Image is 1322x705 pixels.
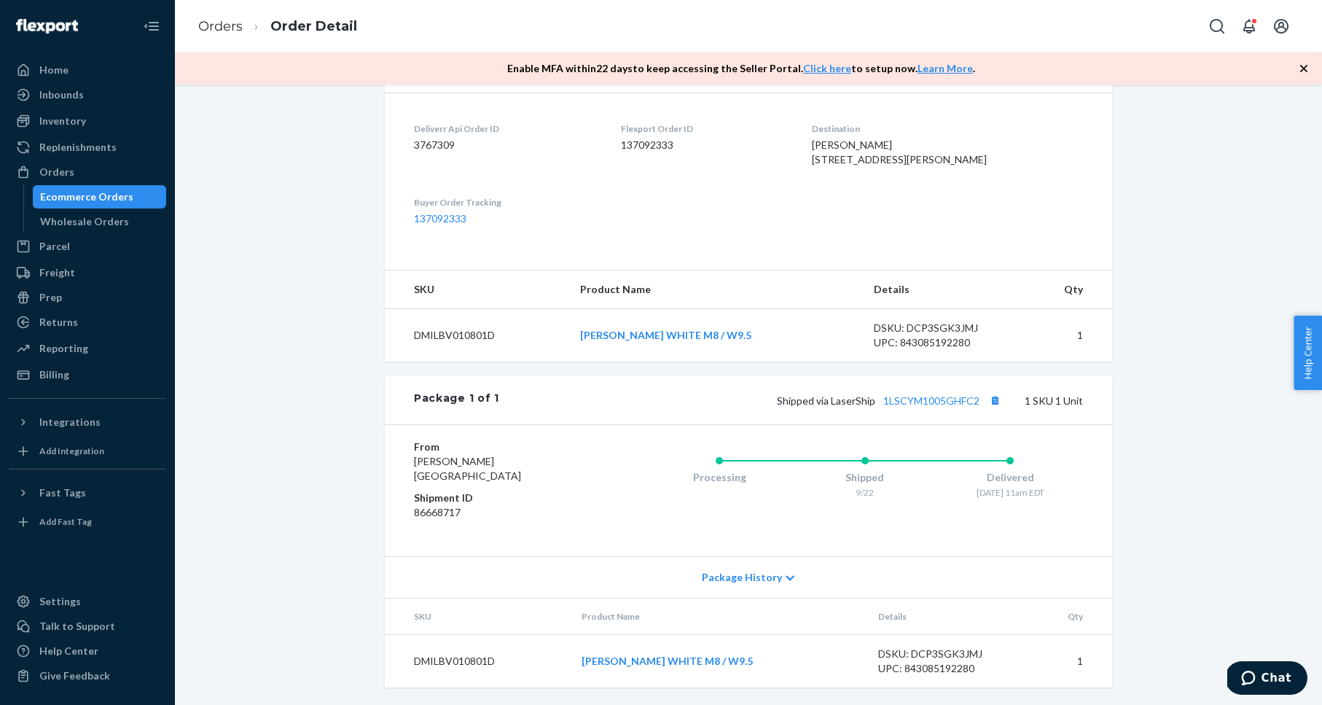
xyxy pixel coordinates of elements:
[137,12,166,41] button: Close Navigation
[39,315,78,330] div: Returns
[1027,599,1112,635] th: Qty
[385,270,568,309] th: SKU
[621,138,789,152] dd: 137092333
[39,341,88,356] div: Reporting
[1022,270,1112,309] th: Qty
[878,647,1015,661] div: DSKU: DCP3SGK3JMJ
[862,270,1022,309] th: Details
[1027,635,1112,688] td: 1
[9,261,166,284] a: Freight
[792,470,938,485] div: Shipped
[414,122,598,135] dt: Deliverr Api Order ID
[580,329,751,341] a: [PERSON_NAME] WHITE M8 / W9.5
[507,61,975,76] p: Enable MFA within 22 days to keep accessing the Seller Portal. to setup now. .
[16,19,78,34] img: Flexport logo
[39,619,115,634] div: Talk to Support
[33,185,167,209] a: Ecommerce Orders
[9,410,166,434] button: Integrations
[803,62,851,74] a: Click here
[414,440,588,454] dt: From
[39,239,70,254] div: Parcel
[9,311,166,334] a: Returns
[414,212,466,225] a: 137092333
[39,290,62,305] div: Prep
[39,486,86,500] div: Fast Tags
[702,570,782,585] span: Package History
[867,599,1027,635] th: Details
[9,590,166,613] a: Settings
[9,286,166,309] a: Prep
[39,87,84,102] div: Inbounds
[270,18,357,34] a: Order Detail
[39,515,92,528] div: Add Fast Tag
[9,481,166,505] button: Fast Tags
[198,18,243,34] a: Orders
[878,661,1015,676] div: UPC: 843085192280
[568,270,862,309] th: Product Name
[812,122,1083,135] dt: Destination
[39,415,101,429] div: Integrations
[874,321,1011,335] div: DSKU: DCP3SGK3JMJ
[9,440,166,463] a: Add Integration
[937,470,1083,485] div: Delivered
[39,63,69,77] div: Home
[777,394,1004,407] span: Shipped via LaserShip
[918,62,973,74] a: Learn More
[1227,661,1307,698] iframe: Opens a widget where you can chat to one of our agents
[9,136,166,159] a: Replenishments
[937,486,1083,499] div: [DATE] 11am EDT
[9,58,166,82] a: Home
[414,505,588,520] dd: 86668717
[39,445,104,457] div: Add Integration
[39,594,81,609] div: Settings
[9,639,166,663] a: Help Center
[9,337,166,360] a: Reporting
[9,510,166,534] a: Add Fast Tag
[582,655,753,667] a: [PERSON_NAME] WHITE M8 / W9.5
[39,367,69,382] div: Billing
[1202,12,1232,41] button: Open Search Box
[621,122,789,135] dt: Flexport Order ID
[9,235,166,258] a: Parcel
[499,391,1083,410] div: 1 SKU 1 Unit
[39,140,117,155] div: Replenishments
[385,599,570,635] th: SKU
[985,391,1004,410] button: Copy tracking number
[9,664,166,688] button: Give Feedback
[1294,316,1322,390] button: Help Center
[570,599,867,635] th: Product Name
[414,196,598,209] dt: Buyer Order Tracking
[414,391,499,410] div: Package 1 of 1
[9,160,166,184] a: Orders
[39,165,74,179] div: Orders
[39,644,98,658] div: Help Center
[385,309,568,362] td: DMILBV010801D
[1235,12,1264,41] button: Open notifications
[39,669,110,683] div: Give Feedback
[187,5,369,48] ol: breadcrumbs
[9,109,166,133] a: Inventory
[883,394,979,407] a: 1LSCYM1005GHFC2
[812,139,987,165] span: [PERSON_NAME] [STREET_ADDRESS][PERSON_NAME]
[40,214,129,229] div: Wholesale Orders
[646,470,792,485] div: Processing
[9,615,166,638] button: Talk to Support
[1022,309,1112,362] td: 1
[39,265,75,280] div: Freight
[792,486,938,499] div: 9/22
[39,114,86,128] div: Inventory
[414,138,598,152] dd: 3767309
[9,363,166,386] a: Billing
[1267,12,1296,41] button: Open account menu
[385,635,570,688] td: DMILBV010801D
[414,491,588,505] dt: Shipment ID
[33,210,167,233] a: Wholesale Orders
[874,335,1011,350] div: UPC: 843085192280
[414,455,521,482] span: [PERSON_NAME][GEOGRAPHIC_DATA]
[9,83,166,106] a: Inbounds
[40,190,133,204] div: Ecommerce Orders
